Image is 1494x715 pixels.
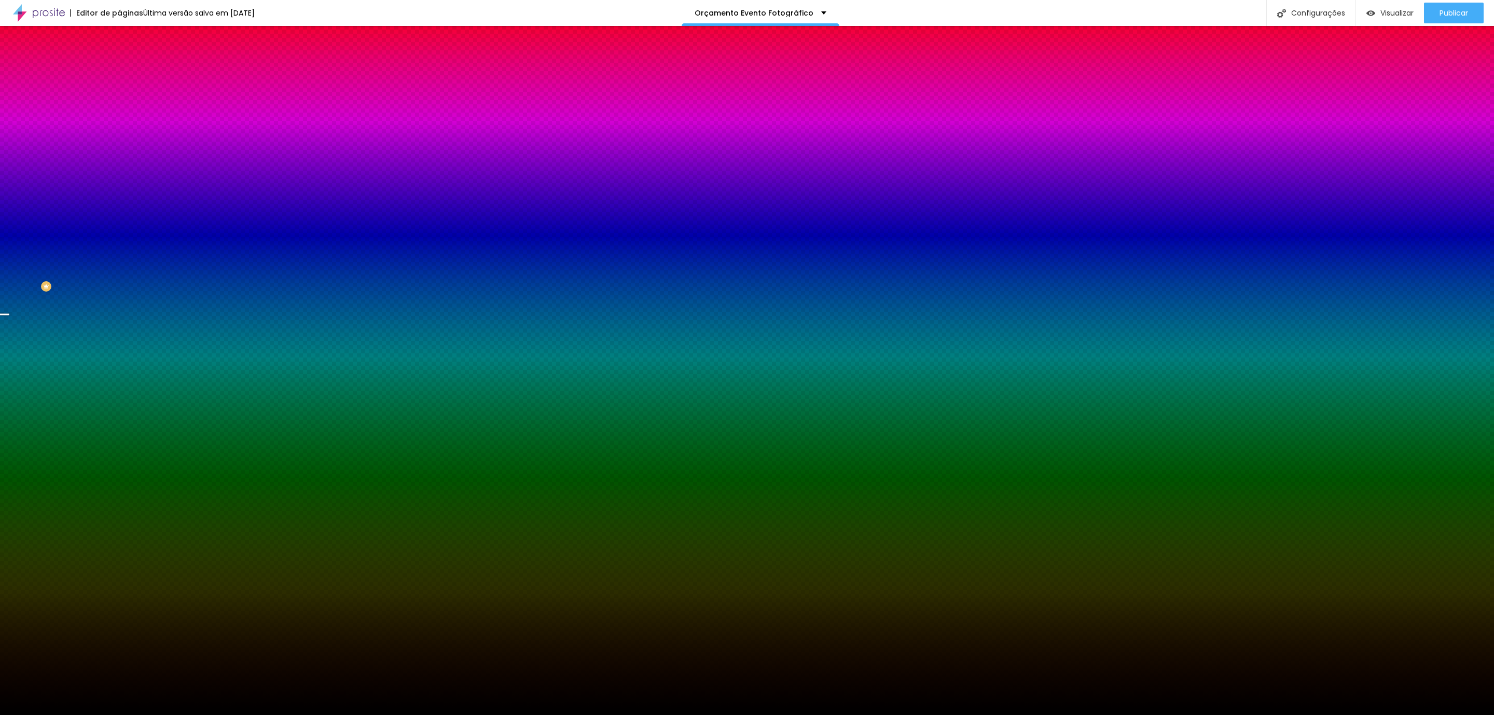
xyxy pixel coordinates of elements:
div: Última versão salva em [DATE] [143,9,255,17]
button: Visualizar [1356,3,1424,23]
img: Icone [1277,9,1286,18]
div: Editor de páginas [70,9,143,17]
p: Orçamento Evento Fotográfico [695,9,813,17]
span: Visualizar [1380,9,1414,17]
span: Publicar [1440,9,1468,17]
button: Publicar [1424,3,1484,23]
img: view-1.svg [1366,9,1375,18]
